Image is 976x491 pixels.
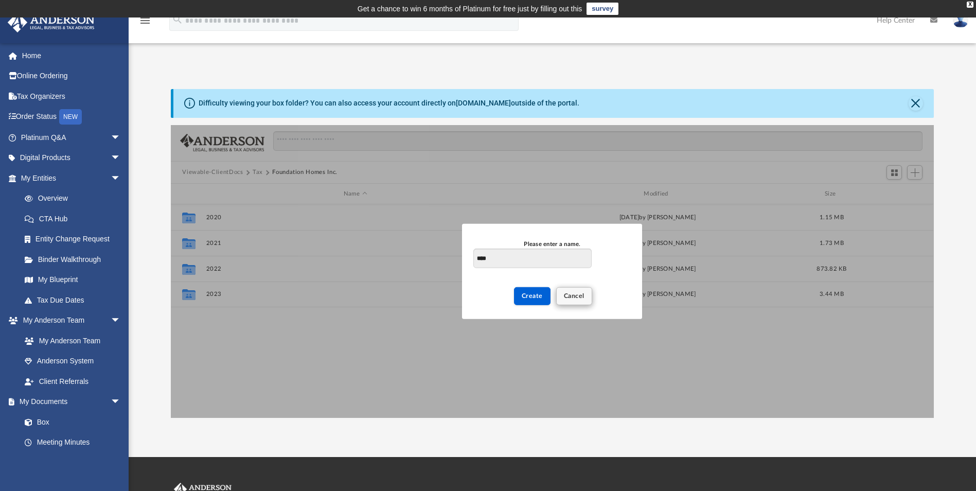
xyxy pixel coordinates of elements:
img: User Pic [953,13,968,28]
i: menu [139,14,151,27]
span: Cancel [564,293,584,299]
a: Meeting Minutes [14,432,131,453]
i: search [172,14,183,25]
button: Create [514,287,551,305]
a: My Blueprint [14,270,131,290]
button: Cancel [556,287,592,305]
a: My Documentsarrow_drop_down [7,392,131,412]
span: arrow_drop_down [111,148,131,169]
div: NEW [59,109,82,125]
a: Forms Library [14,452,126,473]
a: Platinum Q&Aarrow_drop_down [7,127,136,148]
a: Order StatusNEW [7,107,136,128]
button: Close [909,96,923,111]
span: arrow_drop_down [111,392,131,413]
a: Box [14,412,126,432]
a: Anderson System [14,351,131,372]
a: My Anderson Teamarrow_drop_down [7,310,131,331]
a: Digital Productsarrow_drop_down [7,148,136,168]
div: close [967,2,973,8]
a: Home [7,45,136,66]
a: CTA Hub [14,208,136,229]
a: Binder Walkthrough [14,249,136,270]
a: survey [587,3,618,15]
a: Tax Organizers [7,86,136,107]
div: Get a chance to win 6 months of Platinum for free just by filling out this [358,3,582,15]
span: arrow_drop_down [111,168,131,189]
div: Please enter a name. [473,239,631,249]
span: arrow_drop_down [111,310,131,331]
span: arrow_drop_down [111,127,131,148]
input: Please enter a name. [473,249,591,268]
a: Tax Due Dates [14,290,136,310]
a: Entity Change Request [14,229,136,250]
a: My Anderson Team [14,330,126,351]
a: Overview [14,188,136,209]
img: Anderson Advisors Platinum Portal [5,12,98,32]
span: Create [522,293,543,299]
a: My Entitiesarrow_drop_down [7,168,136,188]
div: New Folder [462,224,642,319]
a: [DOMAIN_NAME] [456,99,511,107]
a: Client Referrals [14,371,131,392]
a: menu [139,20,151,27]
a: Online Ordering [7,66,136,86]
div: Difficulty viewing your box folder? You can also access your account directly on outside of the p... [199,98,579,109]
